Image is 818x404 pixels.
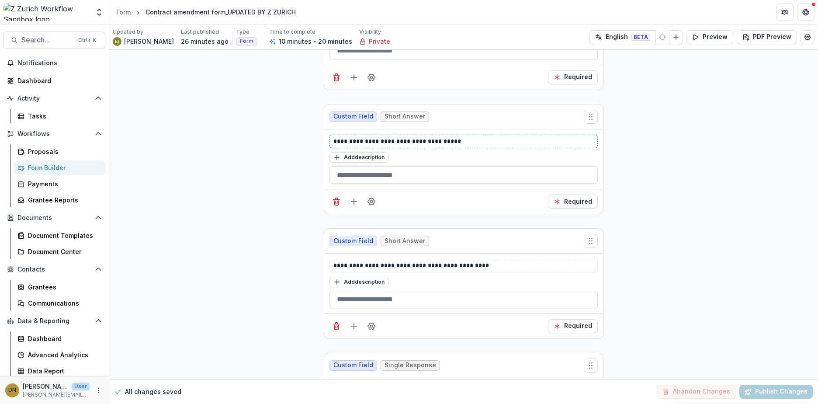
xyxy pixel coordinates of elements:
[14,228,105,243] a: Document Templates
[240,38,253,44] span: Form
[17,214,91,222] span: Documents
[669,30,683,44] button: Add Language
[364,195,378,209] button: Field Settings
[14,144,105,159] a: Proposals
[125,387,181,397] p: All changes saved
[14,244,105,259] a: Document Center
[364,70,378,84] button: Field Settings
[548,70,598,84] button: Required
[14,109,105,123] a: Tasks
[385,237,425,245] span: Short Answer
[686,30,733,44] button: Preview
[14,296,105,310] a: Communications
[347,195,361,209] button: Add field
[28,247,98,256] div: Document Center
[3,73,105,88] a: Dashboard
[28,334,98,343] div: Dashboard
[17,95,91,102] span: Activity
[17,59,102,67] span: Notifications
[28,163,98,172] div: Form Builder
[181,37,229,46] p: 26 minutes ago
[385,113,425,120] span: Short Answer
[657,385,736,399] button: Abandon Changes
[28,147,98,156] div: Proposals
[739,385,813,399] button: Publish Changes
[113,28,143,36] p: Updated by
[23,382,68,391] p: [PERSON_NAME]
[116,7,131,17] div: Form
[801,30,815,44] button: Edit Form Settings
[17,317,91,325] span: Data & Reporting
[28,111,98,121] div: Tasks
[17,76,98,85] div: Dashboard
[28,195,98,205] div: Grantee Reports
[3,314,105,328] button: Open Data & Reporting
[369,37,390,46] p: Private
[146,7,296,17] div: Contract amendment form_UPDATED BY Z ZURICH
[655,30,669,44] button: Refresh Translation
[737,30,797,44] button: PDF Preview
[3,211,105,225] button: Open Documents
[584,234,598,248] button: Move field
[364,319,378,333] button: Field Settings
[14,280,105,294] a: Grantees
[28,366,98,376] div: Data Report
[333,237,373,245] span: Custom Field
[3,127,105,141] button: Open Workflows
[347,319,361,333] button: Add field
[3,56,105,70] button: Notifications
[329,152,388,163] button: Adddescription
[333,362,373,369] span: Custom Field
[14,331,105,346] a: Dashboard
[28,231,98,240] div: Document Templates
[124,37,174,46] p: [PERSON_NAME]
[181,28,219,36] p: Last published
[385,362,436,369] span: Single Response
[14,348,105,362] a: Advanced Analytics
[279,37,352,46] p: 10 minutes - 20 minutes
[333,113,373,120] span: Custom Field
[3,3,90,21] img: Z Zurich Workflow Sandbox logo
[76,35,98,45] div: Ctrl + K
[329,70,343,84] button: Delete field
[3,91,105,105] button: Open Activity
[93,3,105,21] button: Open entity switcher
[359,28,381,36] p: Visibility
[17,266,91,273] span: Contacts
[14,160,105,175] a: Form Builder
[14,193,105,207] a: Grantee Reports
[28,282,98,292] div: Grantees
[23,391,90,399] p: [PERSON_NAME][EMAIL_ADDRESS][PERSON_NAME][DOMAIN_NAME]
[269,28,315,36] p: Time to complete
[28,350,98,359] div: Advanced Analytics
[329,277,388,287] button: Adddescription
[21,36,73,44] span: Search...
[548,319,598,333] button: Required
[589,30,656,44] button: English BETA
[17,130,91,138] span: Workflows
[236,28,250,36] p: Type
[797,3,815,21] button: Get Help
[93,385,104,396] button: More
[548,195,598,209] button: Required
[3,31,105,49] button: Search...
[584,359,598,373] button: Move field
[14,364,105,378] a: Data Report
[3,262,105,276] button: Open Contacts
[329,195,343,209] button: Delete field
[329,319,343,333] button: Delete field
[113,6,134,18] a: Form
[8,387,16,393] div: David Nash
[113,6,299,18] nav: breadcrumb
[28,179,98,188] div: Payments
[584,110,598,124] button: Move field
[776,3,794,21] button: Partners
[14,177,105,191] a: Payments
[115,40,119,43] div: Emelie Jutblad
[28,299,98,308] div: Communications
[347,70,361,84] button: Add field
[72,383,90,390] p: User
